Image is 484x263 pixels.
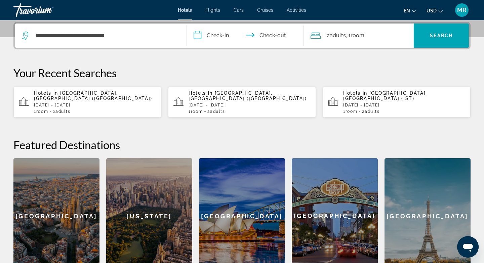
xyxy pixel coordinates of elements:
span: Hotels in [343,90,367,96]
span: 2 [53,109,70,114]
iframe: Button to launch messaging window [457,236,479,258]
button: Hotels in [GEOGRAPHIC_DATA], [GEOGRAPHIC_DATA] (IST)[DATE] - [DATE]1Room2Adults [323,86,471,118]
a: Hotels [178,7,192,13]
span: Room [346,109,358,114]
span: [GEOGRAPHIC_DATA], [GEOGRAPHIC_DATA] ([GEOGRAPHIC_DATA]) [34,90,152,101]
span: , 1 [346,31,364,40]
span: Adults [210,109,225,114]
p: Your Recent Searches [13,66,471,80]
a: Activities [287,7,306,13]
span: 1 [189,109,203,114]
a: Flights [205,7,220,13]
a: Cruises [257,7,273,13]
a: Travorium [13,1,81,19]
button: Change currency [427,6,443,15]
span: Room [191,109,203,114]
button: Hotels in [GEOGRAPHIC_DATA], [GEOGRAPHIC_DATA] ([GEOGRAPHIC_DATA])[DATE] - [DATE]1Room2Adults [168,86,316,118]
span: 2 [362,109,379,114]
button: User Menu [453,3,471,17]
span: 2 [327,31,346,40]
span: Hotels in [189,90,213,96]
p: [DATE] - [DATE] [34,103,156,107]
span: Room [351,32,364,39]
span: [GEOGRAPHIC_DATA], [GEOGRAPHIC_DATA] ([GEOGRAPHIC_DATA]) [189,90,307,101]
span: Room [36,109,48,114]
span: 2 [207,109,225,114]
button: Check in and out dates [187,24,304,48]
span: Search [430,33,453,38]
p: [DATE] - [DATE] [343,103,465,107]
span: [GEOGRAPHIC_DATA], [GEOGRAPHIC_DATA] (IST) [343,90,427,101]
span: Hotels in [34,90,58,96]
span: en [404,8,410,13]
span: Adults [55,109,70,114]
span: Adults [330,32,346,39]
a: Cars [234,7,244,13]
button: Travelers: 2 adults, 0 children [304,24,414,48]
div: Search widget [15,24,469,48]
span: 1 [343,109,357,114]
span: 1 [34,109,48,114]
h2: Featured Destinations [13,138,471,151]
span: MR [457,7,467,13]
button: Hotels in [GEOGRAPHIC_DATA], [GEOGRAPHIC_DATA] ([GEOGRAPHIC_DATA])[DATE] - [DATE]1Room2Adults [13,86,161,118]
span: USD [427,8,437,13]
span: Adults [365,109,379,114]
button: Change language [404,6,416,15]
button: Search [414,24,469,48]
p: [DATE] - [DATE] [189,103,311,107]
